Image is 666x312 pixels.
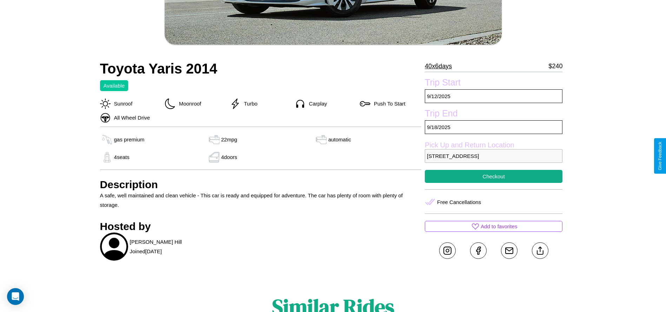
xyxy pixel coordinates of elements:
img: gas [100,134,114,145]
button: Add to favorites [425,221,562,232]
p: Push To Start [370,99,405,108]
p: Available [104,81,125,90]
div: Give Feedback [658,142,662,170]
p: A safe, well maintained and clean vehicle - This car is ready and equipped for adventure. The car... [100,191,422,210]
p: 9 / 18 / 2025 [425,120,562,134]
p: [STREET_ADDRESS] [425,149,562,163]
label: Trip End [425,108,562,120]
p: [PERSON_NAME] Hill [130,237,182,247]
img: gas [314,134,328,145]
label: Pick Up and Return Location [425,141,562,149]
p: 40 x 6 days [425,61,452,72]
p: Add to favorites [481,222,517,231]
p: 9 / 12 / 2025 [425,89,562,103]
label: Trip Start [425,77,562,89]
p: 4 doors [221,152,237,162]
p: Carplay [305,99,327,108]
p: Free Cancellations [437,197,481,207]
p: Turbo [240,99,258,108]
h3: Hosted by [100,221,422,233]
img: gas [100,152,114,163]
button: Checkout [425,170,562,183]
p: Joined [DATE] [130,247,162,256]
p: Sunroof [111,99,133,108]
p: 4 seats [114,152,130,162]
h2: Toyota Yaris 2014 [100,61,422,77]
p: $ 240 [548,61,562,72]
div: Open Intercom Messenger [7,288,24,305]
p: Moonroof [176,99,201,108]
p: All Wheel Drive [111,113,150,122]
img: gas [207,134,221,145]
p: gas premium [114,135,145,144]
h3: Description [100,179,422,191]
img: gas [207,152,221,163]
p: automatic [328,135,351,144]
p: 22 mpg [221,135,237,144]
